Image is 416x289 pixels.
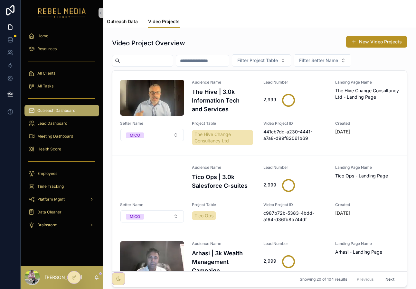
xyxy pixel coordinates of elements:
button: New Video Projects [346,36,407,48]
span: Landing Page Name [335,165,399,170]
span: Resources [37,46,57,51]
span: Arhasi - Landing Page [335,252,399,259]
a: Video Projects [148,16,180,28]
a: Audience NameTico Ops | 3.0k Salesforce C-suitesLead Number2,999Landing Page NameTico Ops - Landi... [112,156,407,236]
div: scrollable content [21,26,103,239]
span: Project Table [192,121,256,126]
span: Tico Ops [194,216,213,222]
span: The Hive Change Consultancy Ltd [194,131,251,144]
a: Data Cleaner [24,206,99,218]
p: [PERSON_NAME] [45,274,82,281]
span: Filter Setter Name [299,57,338,64]
a: Time Tracking [24,181,99,192]
a: Health Score [24,143,99,155]
a: Tico Ops [192,215,216,224]
p: [DATE] [335,213,350,220]
a: Brainstorm [24,219,99,231]
span: Lead Number [263,80,327,85]
a: All Tasks [24,80,99,92]
a: Outreach Dashboard [24,105,99,116]
span: Brainstorm [37,222,58,228]
span: Health Score [37,147,61,152]
h4: Tico Ops | 3.0k Salesforce C-suites [192,173,256,190]
div: 2,999 [263,258,276,271]
span: Video Project ID [263,121,327,126]
span: Audience Name [192,165,256,170]
div: MICO [130,217,140,223]
span: Landing Page Name [335,80,399,85]
div: MICO [130,132,140,138]
span: All Tasks [37,84,53,89]
a: Audience NameThe Hive | 3.0k Information Tech and ServicesLead Number2,999Landing Page NameThe Hi... [112,71,407,156]
div: 2,999 [263,93,276,106]
span: Time Tracking [37,184,64,189]
h1: Video Project Overview [112,39,185,48]
img: App logo [38,8,86,18]
span: Employees [37,171,57,176]
span: Lead Number [263,245,327,250]
a: Outreach Data [107,16,138,29]
span: Audience Name [192,80,256,85]
a: The Hive Change Consultancy Ltd [192,130,253,145]
button: Select Button [294,54,351,67]
span: Lead Dashboard [37,121,67,126]
button: Select Button [232,54,291,67]
a: Employees [24,168,99,179]
button: Select Button [120,214,184,226]
span: Audience Name [192,245,256,250]
span: Video Project ID [263,206,327,211]
span: Created [335,206,399,211]
span: Platform Mgmt [37,197,65,202]
span: c987b72b-5383-4bdd-a164-d36fb8b744df [263,213,327,226]
img: rnd_gen_id_1754668447527_cs1rhc9cnt9_thumb [120,80,184,116]
button: Select Button [120,129,184,141]
button: Next [381,274,399,284]
span: Outreach Data [107,18,138,25]
p: [DATE] [335,129,350,135]
span: Project Table [192,206,256,211]
span: Data Cleaner [37,210,61,215]
a: Meeting Dashboard [24,131,99,142]
span: Outreach Dashboard [37,108,75,113]
span: Landing Page Name [335,245,399,250]
img: rnd_gen_id_1754405956965_o2mvi50zg9i_thumb [120,245,184,281]
a: Lead Dashboard [24,118,99,129]
span: Home [37,33,48,39]
h4: The Hive | 3.0k Information Tech and Services [192,87,256,113]
h4: Arhasi | 3k Wealth Management Campaign [192,252,256,278]
span: Setter Name [120,206,184,211]
span: Video Projects [148,18,180,25]
a: Home [24,30,99,42]
span: Setter Name [120,121,184,126]
span: Tico Ops - Landing Page [335,173,399,179]
span: Showing 20 of 104 results [300,277,347,282]
a: All Clients [24,68,99,79]
a: Platform Mgmt [24,194,99,205]
span: Filter Project Table [237,57,278,64]
a: Resources [24,43,99,55]
img: rnd_gen_id_1754576420198_ttiakz999pe_thumb [120,165,184,201]
span: The Hive Change Consultancy Ltd - Landing Page [335,87,399,100]
span: Lead Number [263,165,327,170]
span: All Clients [37,71,55,76]
div: 2,999 [263,178,276,191]
span: Created [335,121,399,126]
span: Meeting Dashboard [37,134,73,139]
span: 441cb7dd-a230-4441-a7a8-d99f82061b69 [263,129,327,141]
